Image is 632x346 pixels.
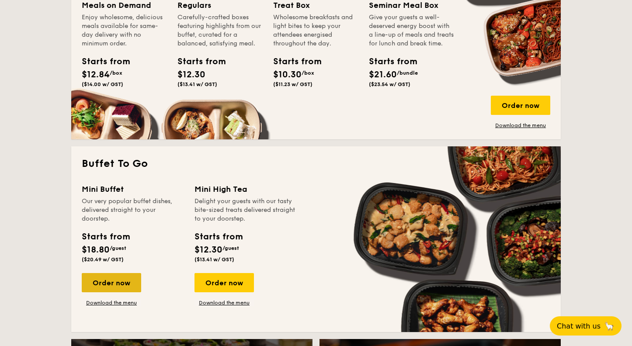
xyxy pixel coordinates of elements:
div: Starts from [369,55,408,68]
div: Order now [82,273,141,292]
span: 🦙 [604,321,615,331]
span: $10.30 [273,69,302,80]
a: Download the menu [194,299,254,306]
span: $12.30 [194,245,222,255]
div: Starts from [177,55,217,68]
div: Mini High Tea [194,183,297,195]
h2: Buffet To Go [82,157,550,171]
span: /guest [110,245,126,251]
div: Our very popular buffet dishes, delivered straight to your doorstep. [82,197,184,223]
span: Chat with us [557,322,601,330]
div: Starts from [82,55,121,68]
div: Carefully-crafted boxes featuring highlights from our buffet, curated for a balanced, satisfying ... [177,13,263,48]
span: /guest [222,245,239,251]
div: Mini Buffet [82,183,184,195]
span: /bundle [397,70,418,76]
span: ($13.41 w/ GST) [177,81,217,87]
div: Order now [194,273,254,292]
div: Give your guests a well-deserved energy boost with a line-up of meals and treats for lunch and br... [369,13,454,48]
div: Enjoy wholesome, delicious meals available for same-day delivery with no minimum order. [82,13,167,48]
div: Starts from [273,55,313,68]
div: Delight your guests with our tasty bite-sized treats delivered straight to your doorstep. [194,197,297,223]
div: Order now [491,96,550,115]
span: $21.60 [369,69,397,80]
span: /box [110,70,122,76]
div: Starts from [194,230,242,243]
div: Wholesome breakfasts and light bites to keep your attendees energised throughout the day. [273,13,358,48]
span: $12.84 [82,69,110,80]
a: Download the menu [82,299,141,306]
span: $12.30 [177,69,205,80]
span: ($11.23 w/ GST) [273,81,313,87]
span: ($13.41 w/ GST) [194,256,234,263]
span: $18.80 [82,245,110,255]
span: ($23.54 w/ GST) [369,81,410,87]
a: Download the menu [491,122,550,129]
div: Starts from [82,230,129,243]
span: /box [302,70,314,76]
span: ($20.49 w/ GST) [82,256,124,263]
button: Chat with us🦙 [550,316,622,336]
span: ($14.00 w/ GST) [82,81,123,87]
